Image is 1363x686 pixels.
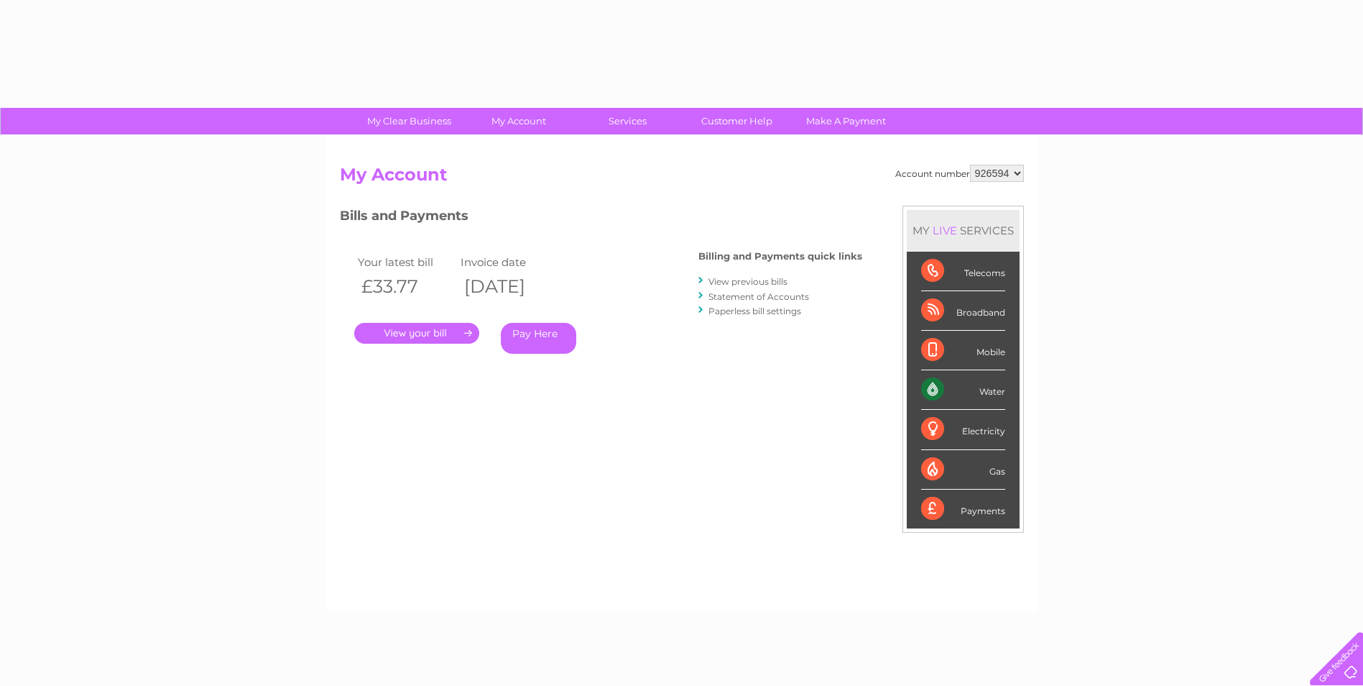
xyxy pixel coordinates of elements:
[678,108,796,134] a: Customer Help
[354,252,458,272] td: Your latest bill
[708,276,787,287] a: View previous bills
[895,165,1024,182] div: Account number
[708,291,809,302] a: Statement of Accounts
[921,370,1005,410] div: Water
[340,206,862,231] h3: Bills and Payments
[787,108,905,134] a: Make A Payment
[350,108,468,134] a: My Clear Business
[907,210,1020,251] div: MY SERVICES
[459,108,578,134] a: My Account
[457,252,560,272] td: Invoice date
[921,410,1005,449] div: Electricity
[930,224,960,237] div: LIVE
[708,306,801,316] a: Paperless bill settings
[698,251,862,262] h4: Billing and Payments quick links
[921,291,1005,331] div: Broadband
[354,323,479,344] a: .
[501,323,576,354] a: Pay Here
[457,272,560,301] th: [DATE]
[354,272,458,301] th: £33.77
[568,108,687,134] a: Services
[921,490,1005,529] div: Payments
[921,450,1005,490] div: Gas
[921,331,1005,370] div: Mobile
[921,252,1005,291] div: Telecoms
[340,165,1024,192] h2: My Account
